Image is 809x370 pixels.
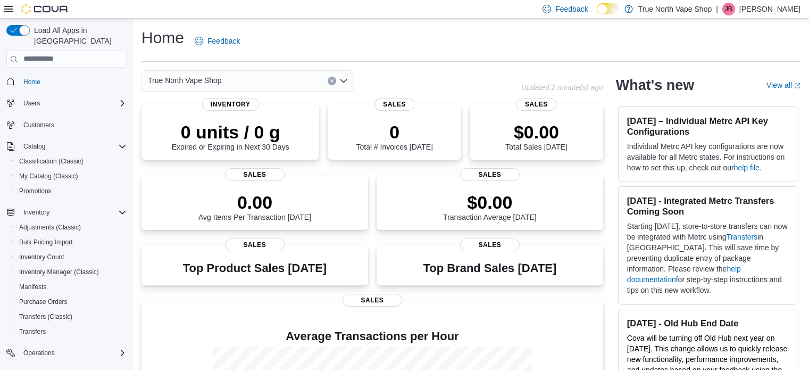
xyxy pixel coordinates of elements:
button: Open list of options [339,77,348,85]
span: Purchase Orders [19,298,68,306]
h3: Top Brand Sales [DATE] [423,262,557,275]
a: Manifests [15,281,51,293]
span: Home [19,75,127,88]
span: Inventory [202,98,259,111]
span: Adjustments (Classic) [15,221,127,234]
button: Manifests [11,279,131,294]
button: Customers [2,117,131,133]
p: 0.00 [198,192,311,213]
button: Purchase Orders [11,294,131,309]
span: Classification (Classic) [15,155,127,168]
span: Sales [516,98,556,111]
svg: External link [794,83,800,89]
a: Classification (Classic) [15,155,88,168]
span: Sales [343,294,402,307]
span: Sales [225,168,285,181]
button: Users [2,96,131,111]
span: Promotions [19,187,52,195]
button: Bulk Pricing Import [11,235,131,250]
p: $0.00 [505,121,567,143]
span: Users [23,99,40,108]
h3: Top Product Sales [DATE] [183,262,327,275]
span: True North Vape Shop [148,74,222,87]
button: Catalog [19,140,49,153]
span: Customers [19,118,127,131]
a: My Catalog (Classic) [15,170,82,183]
p: $0.00 [443,192,537,213]
span: Manifests [15,281,127,293]
span: My Catalog (Classic) [19,172,78,180]
h4: Average Transactions per Hour [150,330,595,343]
button: Transfers [11,324,131,339]
span: Inventory Manager (Classic) [15,266,127,278]
span: Catalog [23,142,45,151]
button: Home [2,74,131,89]
h3: [DATE] - Old Hub End Date [627,318,789,328]
h2: What's new [616,77,694,94]
button: Inventory Count [11,250,131,265]
span: Inventory Count [15,251,127,264]
span: Sales [374,98,414,111]
button: Inventory Manager (Classic) [11,265,131,279]
h3: [DATE] – Individual Metrc API Key Configurations [627,116,789,137]
a: help file [734,163,760,172]
span: Operations [23,349,55,357]
a: Purchase Orders [15,295,72,308]
h3: [DATE] - Integrated Metrc Transfers Coming Soon [627,195,789,217]
a: Home [19,76,45,88]
span: Purchase Orders [15,295,127,308]
button: Clear input [328,77,336,85]
p: 0 units / 0 g [172,121,289,143]
input: Dark Mode [597,3,619,14]
button: My Catalog (Classic) [11,169,131,184]
span: Inventory Manager (Classic) [19,268,99,276]
span: JB [725,3,732,15]
span: Feedback [555,4,588,14]
span: Sales [225,239,285,251]
button: Catalog [2,139,131,154]
span: Manifests [19,283,46,291]
span: Catalog [19,140,127,153]
button: Users [19,97,44,110]
a: Transfers (Classic) [15,310,77,323]
a: Inventory Count [15,251,69,264]
p: | [716,3,718,15]
p: Individual Metrc API key configurations are now available for all Metrc states. For instructions ... [627,141,789,173]
button: Classification (Classic) [11,154,131,169]
span: Customers [23,121,54,129]
span: My Catalog (Classic) [15,170,127,183]
span: Users [19,97,127,110]
a: Adjustments (Classic) [15,221,85,234]
span: Promotions [15,185,127,198]
span: Adjustments (Classic) [19,223,81,232]
span: Load All Apps in [GEOGRAPHIC_DATA] [30,25,127,46]
span: Transfers [19,327,46,336]
span: Inventory [19,206,127,219]
span: Transfers [15,325,127,338]
h1: Home [141,27,184,48]
p: 0 [356,121,432,143]
span: Sales [460,239,520,251]
span: Bulk Pricing Import [19,238,73,246]
button: Promotions [11,184,131,199]
a: Transfers [15,325,50,338]
div: Total # Invoices [DATE] [356,121,432,151]
span: Inventory Count [19,253,64,261]
button: Inventory [19,206,54,219]
div: Jeff Butcher [722,3,735,15]
a: Feedback [190,30,244,52]
span: Transfers (Classic) [19,313,72,321]
span: Feedback [207,36,240,46]
a: Inventory Manager (Classic) [15,266,103,278]
p: Updated 2 minute(s) ago [521,83,603,92]
button: Adjustments (Classic) [11,220,131,235]
div: Expired or Expiring in Next 30 Days [172,121,289,151]
a: Customers [19,119,59,131]
span: Bulk Pricing Import [15,236,127,249]
button: Inventory [2,205,131,220]
img: Cova [21,4,69,14]
a: View allExternal link [766,81,800,89]
a: Promotions [15,185,56,198]
span: Classification (Classic) [19,157,84,166]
